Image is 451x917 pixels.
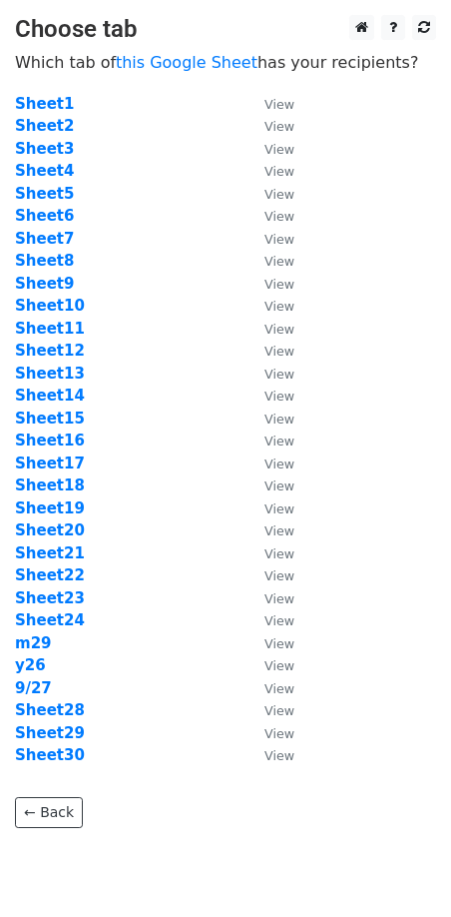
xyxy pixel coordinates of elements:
small: View [264,613,294,628]
small: View [264,726,294,741]
a: this Google Sheet [116,53,257,72]
a: View [244,162,294,180]
a: Sheet28 [15,701,85,719]
strong: Sheet8 [15,252,74,270]
a: Sheet12 [15,342,85,360]
a: Sheet4 [15,162,74,180]
a: View [244,611,294,629]
a: View [244,365,294,383]
small: View [264,636,294,651]
small: View [264,142,294,157]
a: View [244,342,294,360]
a: Sheet18 [15,476,85,494]
small: View [264,164,294,179]
a: Sheet20 [15,521,85,539]
p: Which tab of has your recipients? [15,52,436,73]
small: View [264,367,294,382]
small: View [264,591,294,606]
a: Sheet17 [15,455,85,472]
strong: Sheet22 [15,566,85,584]
strong: m29 [15,634,52,652]
a: Sheet30 [15,746,85,764]
small: View [264,546,294,561]
a: ← Back [15,797,83,828]
a: View [244,410,294,428]
small: View [264,523,294,538]
a: View [244,207,294,225]
small: View [264,119,294,134]
a: Sheet6 [15,207,74,225]
a: Sheet10 [15,297,85,315]
a: View [244,589,294,607]
a: View [244,656,294,674]
a: Sheet16 [15,432,85,450]
a: View [244,320,294,338]
a: Sheet5 [15,185,74,203]
a: Sheet14 [15,387,85,405]
a: Sheet29 [15,724,85,742]
a: Sheet9 [15,275,74,293]
a: View [244,544,294,562]
a: Sheet13 [15,365,85,383]
small: View [264,209,294,224]
small: View [264,254,294,269]
strong: y26 [15,656,46,674]
small: View [264,501,294,516]
small: View [264,187,294,202]
strong: Sheet1 [15,95,74,113]
a: Sheet2 [15,117,74,135]
a: View [244,117,294,135]
a: View [244,701,294,719]
small: View [264,681,294,696]
small: View [264,748,294,763]
small: View [264,412,294,427]
a: View [244,432,294,450]
a: 9/27 [15,679,52,697]
a: View [244,252,294,270]
a: View [244,140,294,158]
small: View [264,434,294,449]
h3: Choose tab [15,15,436,44]
a: Sheet24 [15,611,85,629]
a: View [244,679,294,697]
small: View [264,232,294,247]
small: View [264,389,294,404]
strong: Sheet23 [15,589,85,607]
small: View [264,344,294,359]
small: View [264,299,294,314]
a: View [244,275,294,293]
a: View [244,724,294,742]
a: View [244,634,294,652]
small: View [264,658,294,673]
a: View [244,95,294,113]
a: Sheet19 [15,499,85,517]
a: View [244,185,294,203]
strong: Sheet3 [15,140,74,158]
a: Sheet21 [15,544,85,562]
strong: Sheet11 [15,320,85,338]
a: View [244,746,294,764]
a: View [244,230,294,248]
strong: Sheet15 [15,410,85,428]
a: View [244,499,294,517]
small: View [264,322,294,337]
a: Sheet7 [15,230,74,248]
small: View [264,457,294,471]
